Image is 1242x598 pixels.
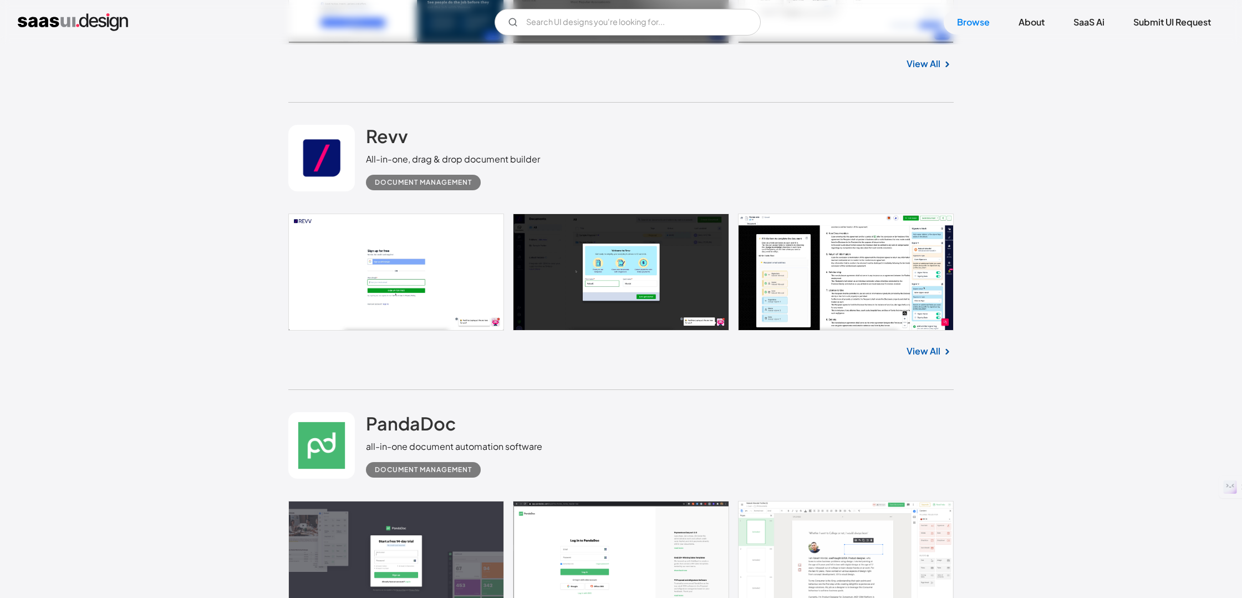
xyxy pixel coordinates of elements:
div: Document Management [375,176,472,189]
a: SaaS Ai [1060,10,1118,34]
a: PandaDoc [366,412,456,440]
a: View All [907,344,940,358]
a: Submit UI Request [1120,10,1224,34]
div: Document Management [375,463,472,477]
form: Email Form [495,9,761,36]
a: View All [907,57,940,70]
a: Revv [366,125,408,153]
a: About [1005,10,1058,34]
h2: Revv [366,125,408,147]
input: Search UI designs you're looking for... [495,9,761,36]
h2: PandaDoc [366,412,456,434]
div: All-in-one, drag & drop document builder [366,153,540,166]
a: home [18,13,128,31]
a: Browse [944,10,1003,34]
div: all-in-one document automation software [366,440,542,453]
